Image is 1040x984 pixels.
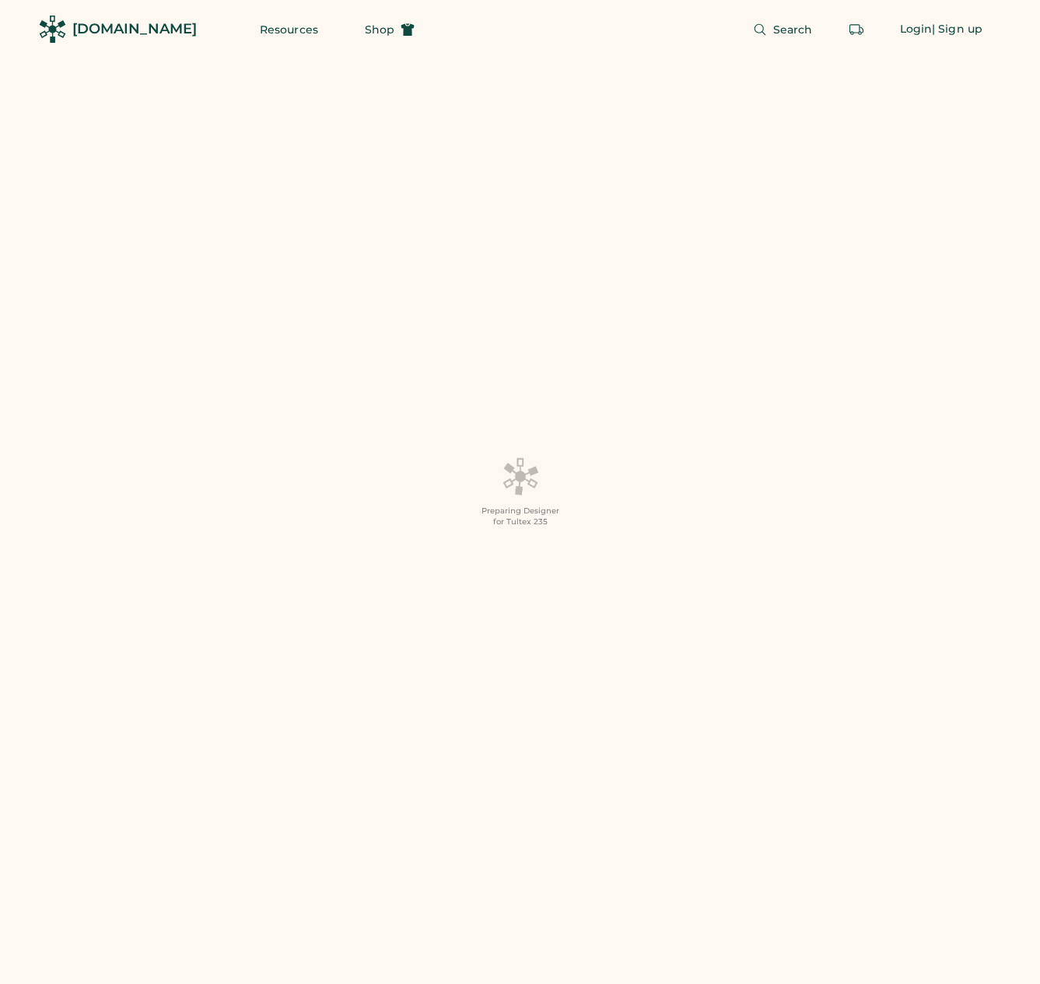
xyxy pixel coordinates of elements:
[773,24,813,35] span: Search
[841,14,872,45] button: Retrieve an order
[900,22,933,37] div: Login
[481,506,559,527] div: Preparing Designer for Tultex 235
[346,14,433,45] button: Shop
[502,457,539,496] img: Platens-Black-Loader-Spin-rich%20black.webp
[72,19,197,39] div: [DOMAIN_NAME]
[734,14,832,45] button: Search
[932,22,982,37] div: | Sign up
[39,16,66,43] img: Rendered Logo - Screens
[365,24,394,35] span: Shop
[241,14,337,45] button: Resources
